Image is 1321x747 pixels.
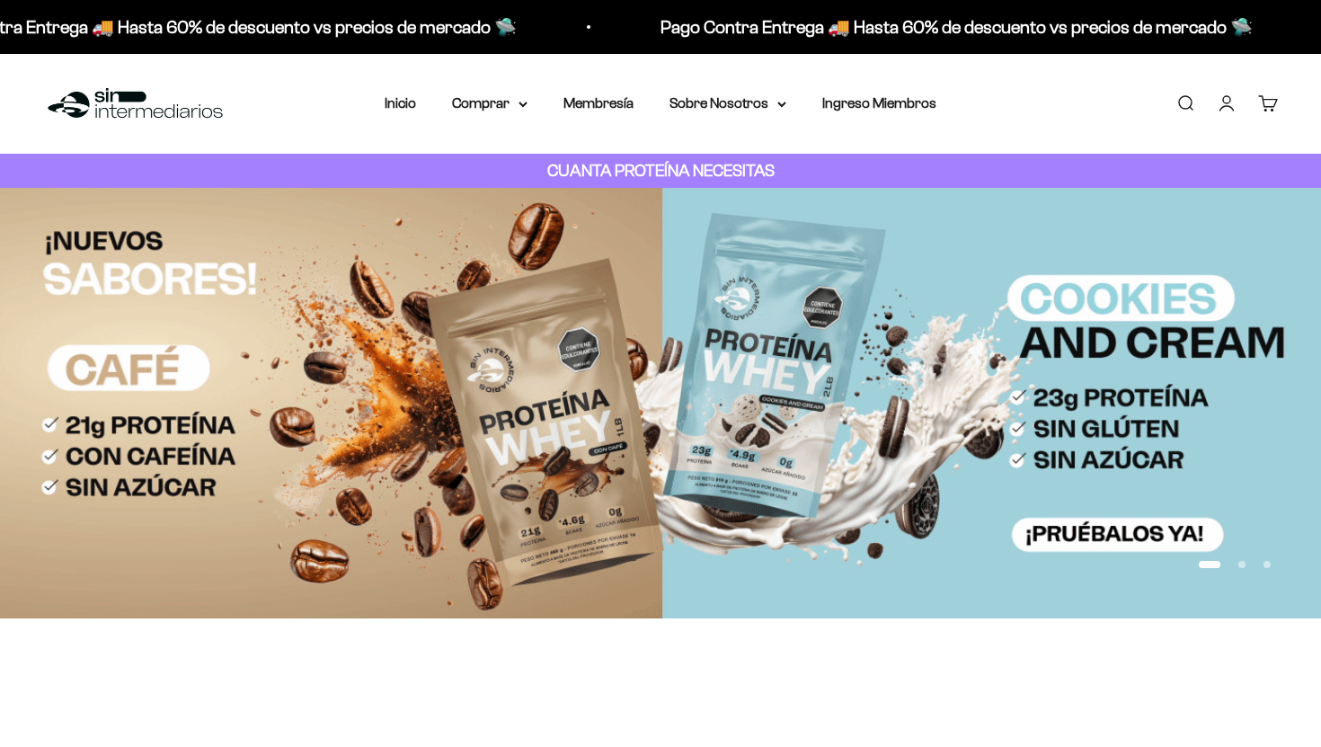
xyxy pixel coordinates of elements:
summary: Sobre Nosotros [669,92,786,115]
p: Pago Contra Entrega 🚚 Hasta 60% de descuento vs precios de mercado 🛸 [587,13,1179,41]
a: Ingreso Miembros [822,95,936,111]
strong: CUANTA PROTEÍNA NECESITAS [547,161,775,180]
a: Membresía [563,95,634,111]
summary: Comprar [452,92,528,115]
a: Inicio [385,95,416,111]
